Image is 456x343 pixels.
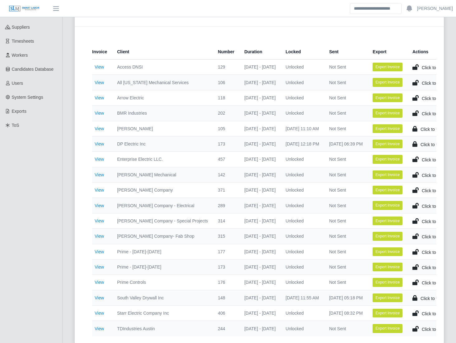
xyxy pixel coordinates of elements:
[112,106,213,121] td: BMR Industries
[422,173,446,178] span: Click to Lock
[422,280,446,285] span: Click to Lock
[213,213,239,228] td: 314
[12,53,28,58] span: Workers
[239,321,281,336] td: [DATE] - [DATE]
[95,111,104,116] a: View
[281,275,324,290] td: Unlocked
[373,217,402,225] button: Export Invoice
[373,247,402,256] button: Export Invoice
[213,60,239,75] td: 129
[324,167,368,182] td: Not Sent
[213,306,239,321] td: 406
[12,81,23,86] span: Users
[95,80,104,85] a: View
[281,259,324,274] td: Unlocked
[112,244,213,259] td: Prime - [DATE]-[DATE]
[95,218,104,223] a: View
[422,234,446,239] span: Click to Lock
[95,95,104,100] a: View
[213,321,239,336] td: 244
[213,75,239,90] td: 106
[112,306,213,321] td: Starr Electric Company Inc
[373,63,402,71] button: Export Invoice
[422,204,446,209] span: Click to Lock
[324,136,368,151] td: [DATE] 06:39 PM
[422,81,446,86] span: Click to Lock
[281,290,324,305] td: [DATE] 11:55 AM
[324,121,368,136] td: Not Sent
[421,142,449,147] span: Click to Unlock
[324,275,368,290] td: Not Sent
[422,327,446,332] span: Click to Lock
[239,44,281,60] th: Duration
[12,123,19,128] span: ToS
[112,90,213,105] td: Arrow Electric
[239,306,281,321] td: [DATE] - [DATE]
[95,126,104,131] a: View
[239,121,281,136] td: [DATE] - [DATE]
[422,311,446,316] span: Click to Lock
[239,244,281,259] td: [DATE] - [DATE]
[373,93,402,102] button: Export Invoice
[281,60,324,75] td: Unlocked
[281,244,324,259] td: Unlocked
[422,96,446,101] span: Click to Lock
[112,321,213,336] td: TDIndustries Austin
[324,306,368,321] td: [DATE] 08:32 PM
[213,90,239,105] td: 118
[373,124,402,133] button: Export Invoice
[422,265,446,270] span: Click to Lock
[112,136,213,151] td: DP Electric Inc
[95,203,104,208] a: View
[239,90,281,105] td: [DATE] - [DATE]
[239,183,281,198] td: [DATE] - [DATE]
[324,290,368,305] td: [DATE] 05:18 PM
[12,39,34,44] span: Timesheets
[95,264,104,269] a: View
[417,5,453,12] a: [PERSON_NAME]
[112,152,213,167] td: Enterprise Electric LLC.
[373,293,402,302] button: Export Invoice
[112,44,213,60] th: Client
[422,188,446,193] span: Click to Lock
[281,183,324,198] td: Unlocked
[407,44,456,60] th: Actions
[112,229,213,244] td: [PERSON_NAME] Company- Fab Shop
[213,121,239,136] td: 105
[281,198,324,213] td: Unlocked
[324,152,368,167] td: Not Sent
[421,296,449,301] span: Click to Unlock
[373,186,402,194] button: Export Invoice
[373,140,402,148] button: Export Invoice
[281,213,324,228] td: Unlocked
[95,234,104,239] a: View
[373,78,402,87] button: Export Invoice
[95,311,104,316] a: View
[112,75,213,90] td: All [US_STATE] Mechanical Services
[92,44,112,60] th: Invoice
[373,155,402,164] button: Export Invoice
[373,201,402,210] button: Export Invoice
[281,229,324,244] td: Unlocked
[95,295,104,300] a: View
[213,275,239,290] td: 176
[324,106,368,121] td: Not Sent
[324,44,368,60] th: Sent
[324,198,368,213] td: Not Sent
[112,167,213,182] td: [PERSON_NAME] Mechanical
[112,290,213,305] td: South Valley Drywall Inc
[95,249,104,254] a: View
[373,232,402,241] button: Export Invoice
[281,152,324,167] td: Unlocked
[281,136,324,151] td: [DATE] 12:18 PM
[239,60,281,75] td: [DATE] - [DATE]
[213,259,239,274] td: 173
[350,3,402,14] input: Search
[95,280,104,285] a: View
[239,229,281,244] td: [DATE] - [DATE]
[324,229,368,244] td: Not Sent
[373,278,402,287] button: Export Invoice
[324,60,368,75] td: Not Sent
[281,306,324,321] td: Unlocked
[12,109,26,114] span: Exports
